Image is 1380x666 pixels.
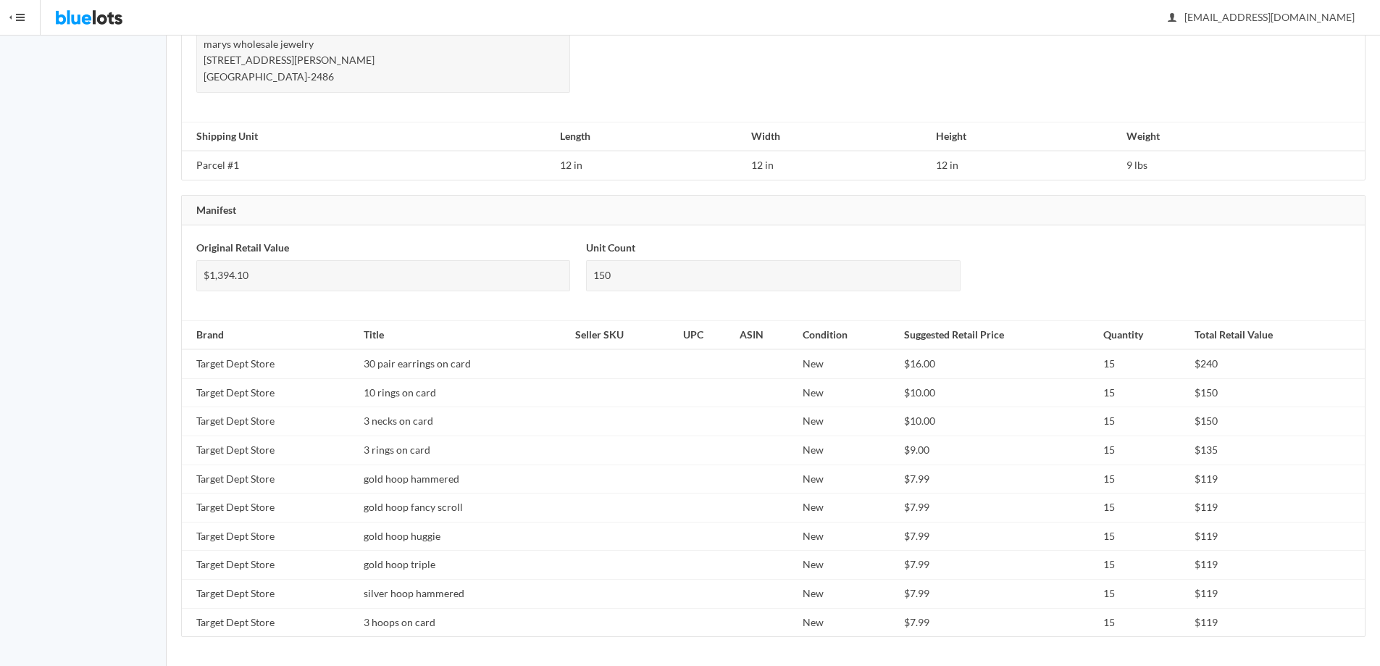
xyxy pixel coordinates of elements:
[182,378,358,407] td: Target Dept Store
[196,260,570,291] div: $1,394.10
[677,320,735,349] th: UPC
[1097,349,1189,378] td: 15
[182,551,358,580] td: Target Dept Store
[1097,494,1189,523] td: 15
[1097,551,1189,580] td: 15
[1189,494,1365,523] td: $119
[182,465,358,494] td: Target Dept Store
[182,436,358,465] td: Target Dept Store
[586,260,960,291] div: 150
[797,580,898,609] td: New
[1189,378,1365,407] td: $150
[1189,465,1365,494] td: $119
[898,494,1097,523] td: $7.99
[898,608,1097,636] td: $7.99
[898,551,1097,580] td: $7.99
[898,378,1097,407] td: $10.00
[898,580,1097,609] td: $7.99
[898,436,1097,465] td: $9.00
[182,122,554,151] th: Shipping Unit
[745,151,930,180] td: 12 in
[358,436,570,465] td: 3 rings on card
[797,522,898,551] td: New
[358,580,570,609] td: silver hoop hammered
[1165,12,1179,25] ion-icon: person
[182,407,358,436] td: Target Dept Store
[569,320,677,349] th: Seller SKU
[358,522,570,551] td: gold hoop huggie
[1189,436,1365,465] td: $135
[358,608,570,636] td: 3 hoops on card
[797,465,898,494] td: New
[898,465,1097,494] td: $7.99
[1097,608,1189,636] td: 15
[196,240,289,257] label: Original Retail Value
[1097,320,1189,349] th: Quantity
[745,122,930,151] th: Width
[797,320,898,349] th: Condition
[797,436,898,465] td: New
[182,608,358,636] td: Target Dept Store
[797,494,898,523] td: New
[898,320,1097,349] th: Suggested Retail Price
[182,320,358,349] th: Brand
[930,122,1121,151] th: Height
[734,320,797,349] th: ASIN
[1168,11,1355,23] span: [EMAIL_ADDRESS][DOMAIN_NAME]
[182,522,358,551] td: Target Dept Store
[182,580,358,609] td: Target Dept Store
[182,151,554,180] td: Parcel #1
[586,240,635,257] label: Unit Count
[358,494,570,523] td: gold hoop fancy scroll
[358,407,570,436] td: 3 necks on card
[196,12,570,92] div: [PERSON_NAME] marys wholesale jewelry [STREET_ADDRESS][PERSON_NAME] [GEOGRAPHIC_DATA]-2486
[1189,608,1365,636] td: $119
[797,551,898,580] td: New
[1097,522,1189,551] td: 15
[797,608,898,636] td: New
[898,349,1097,378] td: $16.00
[1121,151,1365,180] td: 9 lbs
[1189,551,1365,580] td: $119
[358,349,570,378] td: 30 pair earrings on card
[1189,580,1365,609] td: $119
[1189,522,1365,551] td: $119
[1097,378,1189,407] td: 15
[554,151,745,180] td: 12 in
[1189,407,1365,436] td: $150
[797,378,898,407] td: New
[898,522,1097,551] td: $7.99
[930,151,1121,180] td: 12 in
[182,349,358,378] td: Target Dept Store
[358,320,570,349] th: Title
[1189,349,1365,378] td: $240
[1097,407,1189,436] td: 15
[1097,465,1189,494] td: 15
[1097,436,1189,465] td: 15
[898,407,1097,436] td: $10.00
[358,378,570,407] td: 10 rings on card
[358,465,570,494] td: gold hoop hammered
[1097,580,1189,609] td: 15
[1189,320,1365,349] th: Total Retail Value
[797,349,898,378] td: New
[797,407,898,436] td: New
[554,122,745,151] th: Length
[1121,122,1365,151] th: Weight
[182,196,1365,226] div: Manifest
[182,494,358,523] td: Target Dept Store
[358,551,570,580] td: gold hoop triple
